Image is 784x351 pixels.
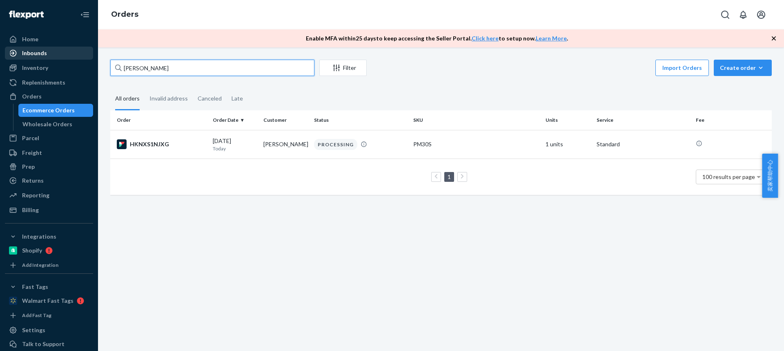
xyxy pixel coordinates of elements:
a: Freight [5,146,93,159]
a: Prep [5,160,93,173]
button: Open notifications [735,7,751,23]
a: Ecommerce Orders [18,104,94,117]
a: Talk to Support [5,338,93,351]
button: 卖家帮助中心 [762,154,778,198]
a: Settings [5,324,93,337]
p: Enable MFA within 25 days to keep accessing the Seller Portal. to setup now. . [306,34,568,42]
a: Walmart Fast Tags [5,294,93,307]
div: Parcel [22,134,39,142]
div: Wholesale Orders [22,120,72,128]
div: PM30S [413,140,539,148]
td: [PERSON_NAME] [260,130,311,159]
a: Home [5,33,93,46]
div: Settings [22,326,45,334]
div: All orders [115,88,140,110]
a: Inventory [5,61,93,74]
div: Replenishments [22,78,65,87]
a: Replenishments [5,76,93,89]
a: Inbounds [5,47,93,60]
div: Inventory [22,64,48,72]
ol: breadcrumbs [105,3,145,27]
span: 100 results per page [702,173,755,180]
a: Add Integration [5,260,93,270]
p: Standard [597,140,689,148]
div: Walmart Fast Tags [22,297,73,305]
div: Orders [22,92,42,101]
div: Customer [263,116,307,123]
div: Freight [22,149,42,157]
a: Reporting [5,189,93,202]
div: Fast Tags [22,283,48,291]
div: Billing [22,206,39,214]
div: Returns [22,177,44,185]
div: Invalid address [149,88,188,109]
a: Parcel [5,132,93,145]
a: Page 1 is your current page [446,173,452,180]
div: Shopify [22,246,42,255]
button: Filter [319,60,367,76]
button: Open account menu [753,7,769,23]
a: Wholesale Orders [18,118,94,131]
div: Reporting [22,191,49,199]
th: Order Date [209,110,260,130]
div: Filter [320,64,366,72]
input: Search orders [110,60,314,76]
th: Fee [693,110,772,130]
button: Open Search Box [717,7,733,23]
p: Today [213,145,257,152]
th: Order [110,110,209,130]
div: Add Fast Tag [22,312,51,319]
a: Add Fast Tag [5,311,93,320]
button: Import Orders [655,60,709,76]
div: Create order [720,64,766,72]
div: Integrations [22,233,56,241]
button: Fast Tags [5,280,93,293]
a: Returns [5,174,93,187]
div: Late [232,88,243,109]
div: Ecommerce Orders [22,106,75,114]
td: 1 units [542,130,593,159]
a: Learn More [536,35,567,42]
th: Status [311,110,410,130]
th: SKU [410,110,542,130]
div: PROCESSING [314,139,357,150]
button: Create order [714,60,772,76]
a: Click here [472,35,499,42]
div: Add Integration [22,262,58,268]
div: Canceled [198,88,222,109]
div: Talk to Support [22,340,65,348]
div: Inbounds [22,49,47,57]
div: [DATE] [213,137,257,152]
a: Orders [5,90,93,103]
button: Close Navigation [77,7,93,23]
div: Prep [22,163,35,171]
th: Service [593,110,693,130]
a: Shopify [5,244,93,257]
img: Flexport logo [9,11,44,19]
a: Orders [111,10,138,19]
a: Billing [5,203,93,217]
th: Units [542,110,593,130]
button: Integrations [5,230,93,243]
div: HKNXS1NJXG [117,139,206,149]
div: Home [22,35,38,43]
